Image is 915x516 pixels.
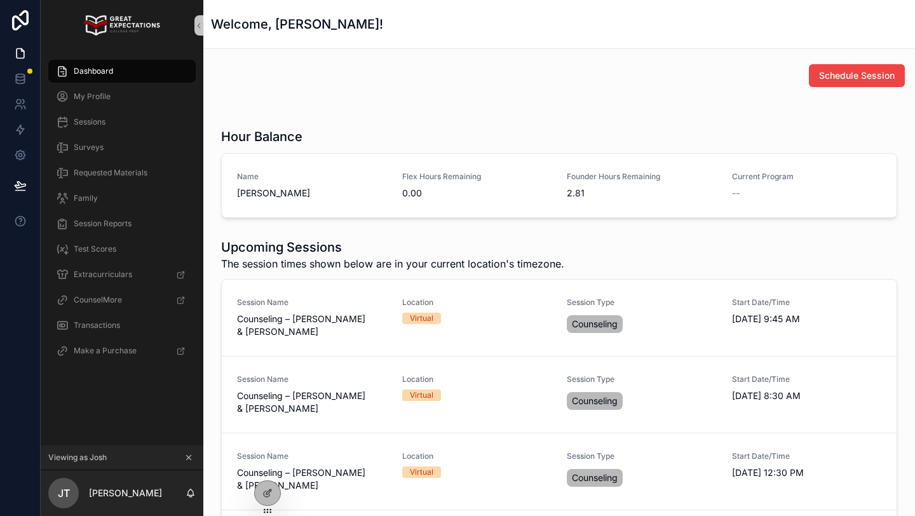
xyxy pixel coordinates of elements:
span: Make a Purchase [74,346,137,356]
span: Test Scores [74,244,116,254]
a: Transactions [48,314,196,337]
span: JT [58,485,70,501]
a: Requested Materials [48,161,196,184]
span: Session Type [567,451,717,461]
a: Surveys [48,136,196,159]
h1: Welcome, [PERSON_NAME]! [211,15,383,33]
a: Test Scores [48,238,196,261]
span: Current Program [732,172,882,182]
div: Virtual [410,313,433,324]
span: -- [732,187,740,200]
span: Counseling [572,395,618,407]
span: Counseling – [PERSON_NAME] & [PERSON_NAME] [237,390,387,415]
span: Start Date/Time [732,374,882,384]
span: Transactions [74,320,120,330]
p: [PERSON_NAME] [89,487,162,499]
span: Start Date/Time [732,297,882,308]
span: My Profile [74,92,111,102]
span: Session Type [567,374,717,384]
span: Sessions [74,117,105,127]
span: Counseling [572,318,618,330]
span: [PERSON_NAME] [237,187,387,200]
span: Dashboard [74,66,113,76]
span: Requested Materials [74,168,147,178]
a: Extracurriculars [48,263,196,286]
span: Start Date/Time [732,451,882,461]
span: Flex Hours Remaining [402,172,552,182]
span: Counseling – [PERSON_NAME] & [PERSON_NAME] [237,313,387,338]
span: 0.00 [402,187,552,200]
span: CounselMore [74,295,122,305]
span: The session times shown below are in your current location's timezone. [221,256,564,271]
span: [DATE] 12:30 PM [732,466,882,479]
span: [DATE] 8:30 AM [732,390,882,402]
a: Make a Purchase [48,339,196,362]
span: Session Name [237,451,387,461]
span: Viewing as Josh [48,452,107,463]
span: Family [74,193,98,203]
span: Location [402,297,552,308]
div: scrollable content [41,51,203,379]
h1: Upcoming Sessions [221,238,564,256]
span: Founder Hours Remaining [567,172,717,182]
span: 2.81 [567,187,717,200]
span: Extracurriculars [74,269,132,280]
a: Dashboard [48,60,196,83]
span: Location [402,374,552,384]
div: Virtual [410,466,433,478]
div: Virtual [410,390,433,401]
span: Location [402,451,552,461]
span: Surveys [74,142,104,153]
span: Counseling [572,472,618,484]
span: Name [237,172,387,182]
button: Schedule Session [809,64,905,87]
span: Session Type [567,297,717,308]
a: Session Reports [48,212,196,235]
span: Session Name [237,374,387,384]
span: Counseling – [PERSON_NAME] & [PERSON_NAME] [237,466,387,492]
h1: Hour Balance [221,128,302,146]
a: CounselMore [48,289,196,311]
img: App logo [84,15,159,36]
span: Session Name [237,297,387,308]
a: Family [48,187,196,210]
span: [DATE] 9:45 AM [732,313,882,325]
span: Schedule Session [819,69,895,82]
span: Session Reports [74,219,132,229]
a: My Profile [48,85,196,108]
a: Sessions [48,111,196,133]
